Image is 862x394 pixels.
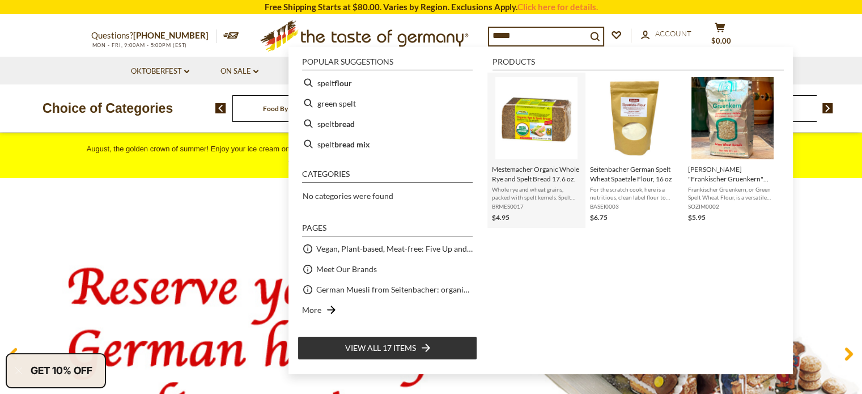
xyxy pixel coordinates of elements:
li: Meet Our Brands [298,259,477,279]
li: Vegan, Plant-based, Meat-free: Five Up and Coming Brands [298,239,477,259]
a: Meet Our Brands [316,262,377,276]
span: $6.75 [590,213,608,222]
span: $0.00 [711,36,731,45]
span: [PERSON_NAME] "Frankischer Gruenkern" Green Spelt Flour, 8.5 oz [688,164,777,184]
li: spelt bread [298,113,477,134]
span: No categories were found [303,191,393,201]
li: German Muesli from Seitenbacher: organic and natural food at its best. [298,279,477,300]
span: MON - FRI, 9:00AM - 5:00PM (EST) [91,42,188,48]
b: bread [334,117,355,130]
li: spelt flour [298,73,477,93]
span: $5.95 [688,213,706,222]
li: Zimmermann-Muehle "Frankischer Gruenkern" Green Spelt Flour, 8.5 oz [683,73,782,228]
li: View all 17 items [298,336,477,360]
li: Pages [302,224,473,236]
span: BASEI0003 [590,202,679,210]
span: View all 17 items [345,342,416,354]
li: green spelt [298,93,477,113]
span: BRMES0017 [492,202,581,210]
li: Products [492,58,784,70]
button: $0.00 [703,22,737,50]
span: SOZIM0002 [688,202,777,210]
a: German Muesli from Seitenbacher: organic and natural food at its best. [316,283,473,296]
b: flour [334,77,352,90]
li: Mestemacher Organic Whole Rye and Spelt Bread 17.6 oz. [487,73,585,228]
div: Instant Search Results [288,47,793,374]
b: bread mix [334,138,370,151]
a: Vegan, Plant-based, Meat-free: Five Up and Coming Brands [316,242,473,255]
a: Seitenbacher German Spelt Wheat Spaetzle Flour, 16 ozFor the scratch cook, here is a nutritious, ... [590,77,679,223]
img: Mestemacher Organic Whole Rye and Spelt Bread [495,77,578,159]
img: previous arrow [215,103,226,113]
a: [PHONE_NUMBER] [133,30,209,40]
span: $4.95 [492,213,509,222]
span: For the scratch cook, here is a nutritious, clean label flour to make authentic spaetzle. The spe... [590,185,679,201]
span: Mestemacher Organic Whole Rye and Spelt Bread 17.6 oz. [492,164,581,184]
a: Oktoberfest [131,65,189,78]
span: Frankischer Gruenkern, or Green Spelt Wheat Flour, is a versatile and highly nutritious cereal th... [688,185,777,201]
a: Food By Category [263,104,317,113]
img: next arrow [822,103,833,113]
span: Account [655,29,691,38]
a: [PERSON_NAME] "Frankischer Gruenkern" Green Spelt Flour, 8.5 ozFrankischer Gruenkern, or Green Sp... [688,77,777,223]
li: Categories [302,170,473,183]
li: Popular suggestions [302,58,473,70]
a: Mestemacher Organic Whole Rye and Spelt BreadMestemacher Organic Whole Rye and Spelt Bread 17.6 o... [492,77,581,223]
li: spelt bread mix [298,134,477,154]
span: Seitenbacher German Spelt Wheat Spaetzle Flour, 16 oz [590,164,679,184]
a: Click here for details. [517,2,598,12]
li: Seitenbacher German Spelt Wheat Spaetzle Flour, 16 oz [585,73,683,228]
span: August, the golden crown of summer! Enjoy your ice cream on a sun-drenched afternoon with unique ... [87,145,776,167]
span: Whole rye and wheat grains, packed with spelt kernels. Spelt (Dinkel in German) is a highly nutri... [492,185,581,201]
a: Account [641,28,691,40]
p: Questions? [91,28,217,43]
a: On Sale [220,65,258,78]
li: More [298,300,477,320]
